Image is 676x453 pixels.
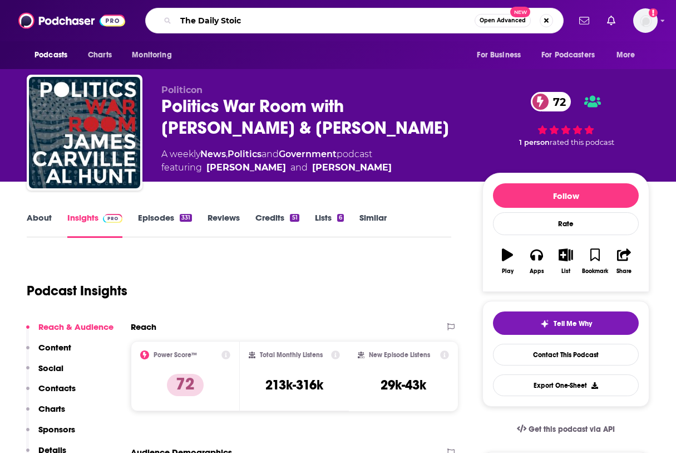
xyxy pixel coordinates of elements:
[34,47,67,63] span: Podcasts
[550,138,614,147] span: rated this podcast
[542,92,571,111] span: 72
[38,342,71,353] p: Content
[315,212,344,238] a: Lists6
[534,45,611,66] button: open menu
[290,214,299,222] div: 51
[554,319,592,328] span: Tell Me Why
[551,241,580,281] button: List
[610,241,639,281] button: Share
[312,161,392,174] a: [PERSON_NAME]
[228,149,261,159] a: Politics
[469,45,535,66] button: open menu
[540,319,549,328] img: tell me why sparkle
[381,377,426,393] h3: 29k-43k
[208,212,240,238] a: Reviews
[124,45,186,66] button: open menu
[265,377,323,393] h3: 213k-316k
[522,241,551,281] button: Apps
[493,212,639,235] div: Rate
[88,47,112,63] span: Charts
[27,45,82,66] button: open menu
[616,47,635,63] span: More
[582,268,608,275] div: Bookmark
[38,403,65,414] p: Charts
[337,214,344,222] div: 6
[154,351,197,359] h2: Power Score™
[26,342,71,363] button: Content
[493,241,522,281] button: Play
[200,149,226,159] a: News
[81,45,119,66] a: Charts
[161,85,203,95] span: Politicon
[529,425,615,434] span: Get this podcast via API
[531,92,571,111] a: 72
[290,161,308,174] span: and
[609,45,649,66] button: open menu
[38,363,63,373] p: Social
[226,149,228,159] span: ,
[633,8,658,33] img: User Profile
[369,351,430,359] h2: New Episode Listens
[480,18,526,23] span: Open Advanced
[255,212,299,238] a: Credits51
[279,149,337,159] a: Government
[502,268,514,275] div: Play
[27,212,52,238] a: About
[261,149,279,159] span: and
[38,424,75,435] p: Sponsors
[132,47,171,63] span: Monitoring
[616,268,631,275] div: Share
[26,363,63,383] button: Social
[359,212,387,238] a: Similar
[26,383,76,403] button: Contacts
[161,161,392,174] span: featuring
[38,383,76,393] p: Contacts
[530,268,544,275] div: Apps
[493,374,639,396] button: Export One-Sheet
[475,14,531,27] button: Open AdvancedNew
[29,77,140,188] img: Politics War Room with James Carville & Al Hunt
[649,8,658,17] svg: Add a profile image
[145,8,564,33] div: Search podcasts, credits, & more...
[493,344,639,366] a: Contact This Podcast
[633,8,658,33] span: Logged in as LBPublicity2
[167,374,204,396] p: 72
[575,11,594,30] a: Show notifications dropdown
[482,85,649,154] div: 72 1 personrated this podcast
[603,11,620,30] a: Show notifications dropdown
[26,424,75,445] button: Sponsors
[38,322,114,332] p: Reach & Audience
[103,214,122,223] img: Podchaser Pro
[67,212,122,238] a: InsightsPodchaser Pro
[580,241,609,281] button: Bookmark
[561,268,570,275] div: List
[26,322,114,342] button: Reach & Audience
[493,183,639,208] button: Follow
[510,7,530,17] span: New
[18,10,125,31] img: Podchaser - Follow, Share and Rate Podcasts
[176,12,475,30] input: Search podcasts, credits, & more...
[633,8,658,33] button: Show profile menu
[477,47,521,63] span: For Business
[508,416,624,443] a: Get this podcast via API
[26,403,65,424] button: Charts
[131,322,156,332] h2: Reach
[161,148,392,174] div: A weekly podcast
[206,161,286,174] a: James Carville
[519,138,550,147] span: 1 person
[260,351,323,359] h2: Total Monthly Listens
[180,214,192,222] div: 331
[138,212,192,238] a: Episodes331
[27,282,127,299] h1: Podcast Insights
[541,47,595,63] span: For Podcasters
[493,311,639,335] button: tell me why sparkleTell Me Why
